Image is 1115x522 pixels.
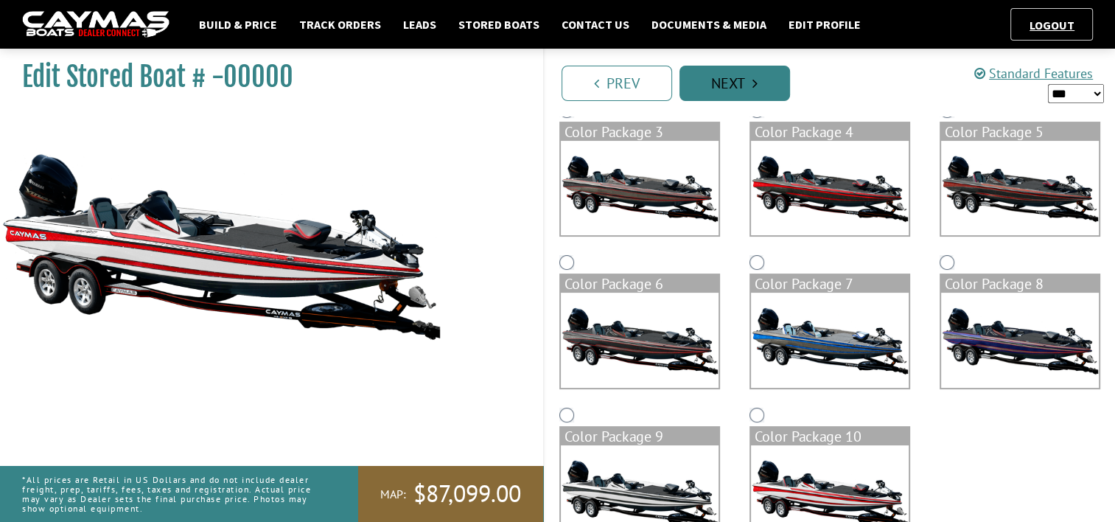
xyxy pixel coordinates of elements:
img: color_package_317.png [561,293,719,387]
img: color_package_318.png [751,293,909,387]
span: MAP: [380,487,406,502]
div: Color Package 7 [751,275,909,293]
div: Color Package 8 [941,275,1099,293]
a: Track Orders [292,15,388,34]
span: $87,099.00 [413,478,521,509]
img: color_package_315.png [751,141,909,235]
div: Color Package 5 [941,123,1099,141]
a: Build & Price [192,15,284,34]
a: Logout [1022,18,1082,32]
div: Color Package 9 [561,428,719,445]
a: MAP:$87,099.00 [358,466,543,522]
div: Color Package 3 [561,123,719,141]
img: caymas-dealer-connect-2ed40d3bc7270c1d8d7ffb4b79bf05adc795679939227970def78ec6f6c03838.gif [22,11,169,38]
img: color_package_319.png [941,293,1099,387]
img: color_package_314.png [561,141,719,235]
a: Contact Us [554,15,637,34]
a: Edit Profile [781,15,868,34]
div: Color Package 10 [751,428,909,445]
a: Stored Boats [451,15,547,34]
p: *All prices are Retail in US Dollars and do not include dealer freight, prep, tariffs, fees, taxe... [22,467,325,521]
div: Color Package 6 [561,275,719,293]
div: Color Package 4 [751,123,909,141]
h1: Edit Stored Boat # -00000 [22,60,506,94]
a: Next [679,66,790,101]
a: Leads [396,15,444,34]
a: Standard Features [974,65,1093,82]
a: Prev [562,66,672,101]
a: Documents & Media [644,15,774,34]
img: color_package_316.png [941,141,1099,235]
